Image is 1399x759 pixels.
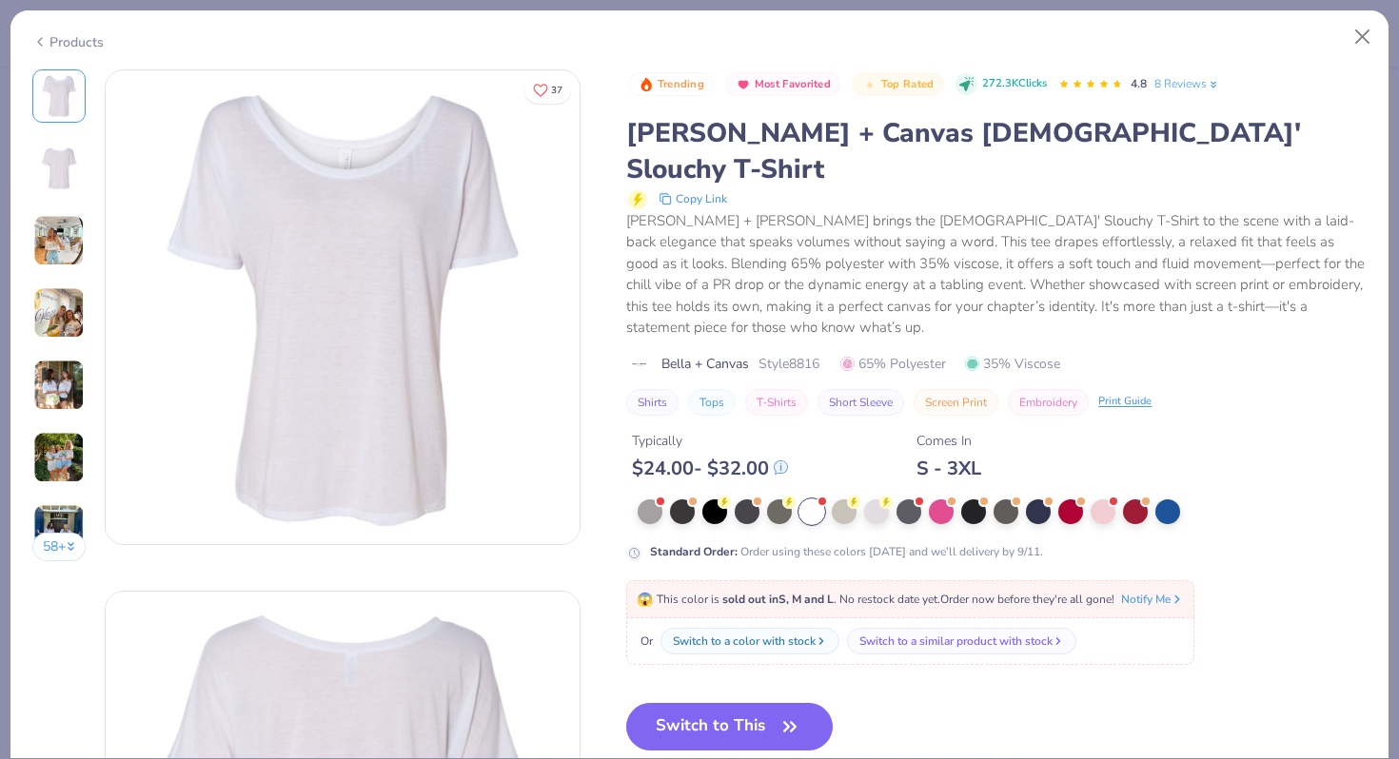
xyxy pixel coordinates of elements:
img: Front [36,73,82,119]
button: Badge Button [628,72,714,97]
img: User generated content [33,504,85,555]
div: $ 24.00 - $ 32.00 [632,457,788,480]
button: Switch to a similar product with stock [847,628,1076,654]
span: Most Favorited [755,79,831,89]
img: Back [36,146,82,191]
div: Products [32,32,104,52]
div: Comes In [916,431,981,451]
a: 8 Reviews [1154,75,1220,92]
button: Shirts [626,389,679,416]
span: 😱 [637,591,653,609]
span: 37 [551,86,562,95]
div: [PERSON_NAME] + [PERSON_NAME] brings the [DEMOGRAPHIC_DATA]' Slouchy T-Shirt to the scene with a ... [626,210,1367,339]
img: User generated content [33,360,85,411]
span: Style 8816 [759,354,819,374]
span: Top Rated [881,79,935,89]
div: Switch to a color with stock [673,632,816,650]
div: Typically [632,431,788,451]
span: 4.8 [1131,76,1147,91]
span: Bella + Canvas [661,354,749,374]
button: Switch to a color with stock [660,628,839,654]
button: Screen Print [914,389,998,416]
img: User generated content [33,215,85,266]
div: Print Guide [1098,394,1152,410]
img: Front [106,70,580,544]
button: Tops [688,389,736,416]
span: Or [637,632,653,650]
span: This color is . No restock date yet. Order now before they're all gone! [637,592,1114,607]
strong: sold out in S, M and L [722,592,834,607]
img: brand logo [626,357,652,372]
img: User generated content [33,432,85,483]
img: Top Rated sort [862,77,877,92]
div: Switch to a similar product with stock [859,632,1053,650]
button: Badge Button [725,72,840,97]
span: Trending [658,79,704,89]
button: Like [524,76,571,104]
button: Close [1345,19,1381,55]
button: Switch to This [626,703,833,750]
div: S - 3XL [916,457,981,480]
span: 65% Polyester [840,354,946,374]
button: Notify Me [1121,591,1184,608]
button: 58+ [32,533,87,561]
button: copy to clipboard [653,187,733,210]
strong: Standard Order : [650,544,738,559]
div: Order using these colors [DATE] and we’ll delivery by 9/11. [650,543,1043,560]
button: Embroidery [1008,389,1089,416]
button: T-Shirts [745,389,808,416]
div: 4.8 Stars [1058,69,1123,100]
img: Trending sort [639,77,654,92]
button: Short Sleeve [818,389,904,416]
span: 272.3K Clicks [982,76,1047,92]
img: User generated content [33,287,85,339]
span: 35% Viscose [965,354,1060,374]
img: Most Favorited sort [736,77,751,92]
div: [PERSON_NAME] + Canvas [DEMOGRAPHIC_DATA]' Slouchy T-Shirt [626,115,1367,187]
button: Badge Button [852,72,943,97]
